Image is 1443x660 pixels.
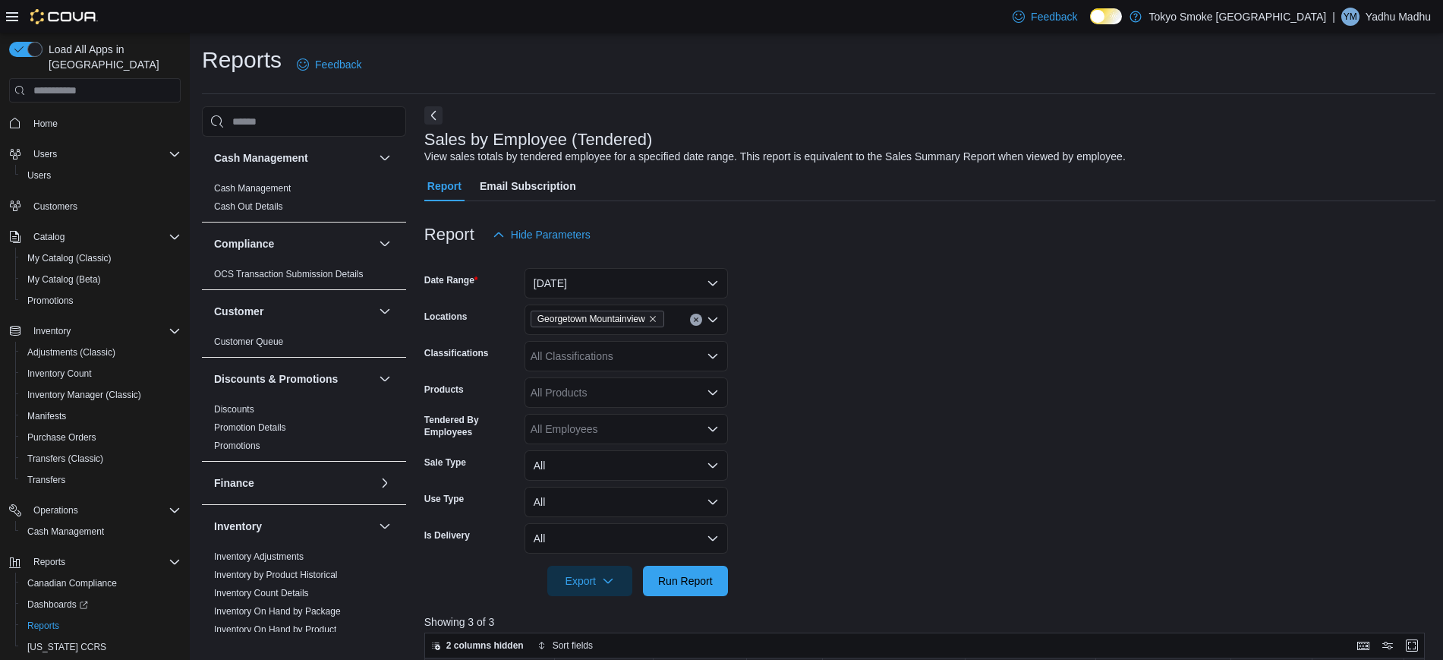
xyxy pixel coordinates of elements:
button: Adjustments (Classic) [15,342,187,363]
button: Transfers (Classic) [15,448,187,469]
a: Users [21,166,57,185]
span: Discounts [214,403,254,415]
button: Enter fullscreen [1403,636,1421,655]
span: Promotions [214,440,260,452]
button: Catalog [3,226,187,248]
button: Customer [376,302,394,321]
h3: Sales by Employee (Tendered) [424,131,653,149]
a: Purchase Orders [21,428,102,447]
button: Hide Parameters [487,219,597,250]
h3: Compliance [214,236,274,251]
span: Canadian Compliance [21,574,181,592]
button: Clear input [690,314,702,326]
span: Georgetown Mountainview [537,311,645,327]
a: Promotions [21,292,80,310]
span: My Catalog (Beta) [21,270,181,289]
a: Discounts [214,404,254,415]
button: Promotions [15,290,187,311]
a: My Catalog (Beta) [21,270,107,289]
h3: Inventory [214,519,262,534]
p: Showing 3 of 3 [424,614,1435,630]
span: Transfers [27,474,65,486]
a: Inventory Count [21,365,98,383]
button: Keyboard shortcuts [1354,636,1372,655]
a: Adjustments (Classic) [21,343,121,362]
p: Tokyo Smoke [GEOGRAPHIC_DATA] [1149,8,1327,26]
button: Display options [1378,636,1397,655]
a: Home [27,115,64,133]
h3: Discounts & Promotions [214,371,338,387]
button: Manifests [15,406,187,427]
label: Locations [424,311,468,323]
button: Catalog [27,228,71,246]
span: Catalog [33,231,65,243]
span: Cash Management [21,523,181,541]
span: Dashboards [27,598,88,611]
span: 2 columns hidden [446,639,524,652]
button: Run Report [643,566,728,596]
span: Transfers (Classic) [27,453,103,465]
button: Export [547,566,632,596]
span: Inventory by Product Historical [214,569,338,581]
button: Cash Management [376,149,394,167]
span: My Catalog (Beta) [27,273,101,286]
button: [DATE] [525,268,728,298]
span: Transfers [21,471,181,489]
span: Adjustments (Classic) [27,346,115,358]
button: Open list of options [707,423,719,435]
span: Washington CCRS [21,638,181,656]
span: Reports [27,553,181,571]
span: Customers [33,201,77,213]
span: Purchase Orders [27,431,96,444]
span: Cash Management [27,526,104,538]
span: YM [1344,8,1357,26]
span: Inventory Count [21,365,181,383]
button: Inventory Count [15,363,187,384]
div: Customer [202,333,406,357]
button: Customers [3,195,187,217]
a: Customer Queue [214,336,283,347]
div: Compliance [202,265,406,289]
span: Sort fields [553,639,593,652]
span: Feedback [1031,9,1077,24]
button: Purchase Orders [15,427,187,448]
div: View sales totals by tendered employee for a specified date range. This report is equivalent to t... [424,149,1126,165]
label: Classifications [424,347,489,359]
button: Inventory [214,519,373,534]
div: Yadhu Madhu [1341,8,1360,26]
span: Users [27,169,51,182]
span: Catalog [27,228,181,246]
div: Cash Management [202,179,406,222]
span: Inventory Adjustments [214,551,304,563]
span: Inventory Count [27,368,92,380]
button: All [525,487,728,517]
h3: Customer [214,304,263,319]
span: Adjustments (Classic) [21,343,181,362]
a: Inventory Count Details [214,588,309,598]
span: Users [27,145,181,163]
button: Open list of options [707,350,719,362]
label: Use Type [424,493,464,505]
span: Dark Mode [1090,24,1091,25]
h3: Report [424,226,474,244]
span: Reports [21,617,181,635]
span: Canadian Compliance [27,577,117,589]
span: Home [27,113,181,132]
input: Dark Mode [1090,8,1122,24]
button: All [525,450,728,481]
span: Georgetown Mountainview [531,311,664,327]
a: OCS Transaction Submission Details [214,269,364,279]
h1: Reports [202,45,282,75]
span: Promotions [21,292,181,310]
span: Operations [33,504,78,516]
button: Reports [15,615,187,636]
span: Promotions [27,295,74,307]
button: Open list of options [707,314,719,326]
button: Users [27,145,63,163]
span: My Catalog (Classic) [21,249,181,267]
a: Inventory Adjustments [214,551,304,562]
button: Inventory Manager (Classic) [15,384,187,406]
span: Manifests [21,407,181,425]
button: Reports [27,553,71,571]
button: Discounts & Promotions [214,371,373,387]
